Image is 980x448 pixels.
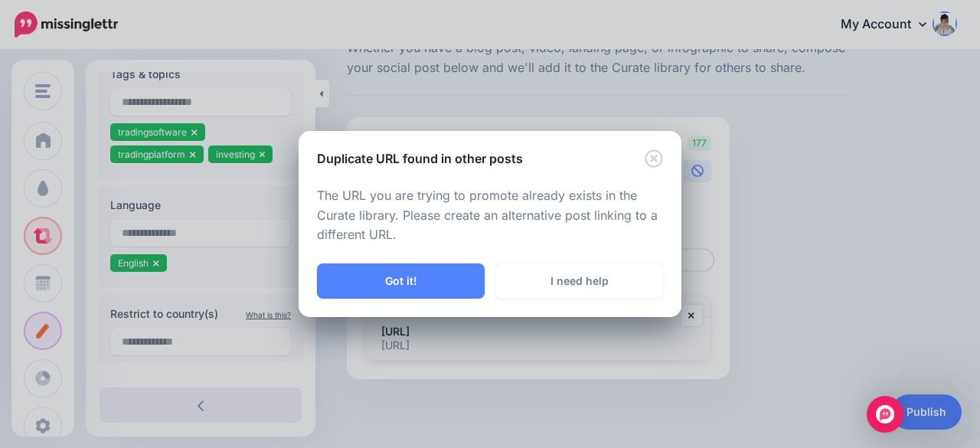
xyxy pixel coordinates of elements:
[317,263,485,299] button: Got it!
[317,186,663,246] p: The URL you are trying to promote already exists in the Curate library. Please create an alternat...
[317,149,523,168] h5: Duplicate URL found in other posts
[867,396,903,433] div: Open Intercom Messenger
[645,149,663,168] button: Close
[495,263,663,299] a: I need help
